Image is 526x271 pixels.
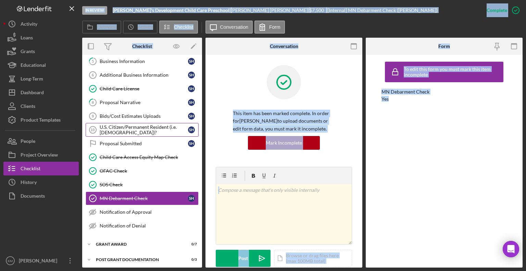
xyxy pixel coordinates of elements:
[92,73,94,77] tspan: 6
[309,7,324,13] span: $7,500
[96,242,180,246] div: Grant Award
[82,21,121,34] button: Overview
[100,209,198,215] div: Notification of Approval
[17,254,62,269] div: [PERSON_NAME]
[174,24,193,30] label: Checklist
[100,141,188,146] div: Proposal Submitted
[188,140,195,147] div: S H
[100,182,198,187] div: SOS Check
[503,241,519,257] div: Open Intercom Messenger
[188,72,195,78] div: S H
[86,123,199,137] a: 10U.S. Citizen/Permanent Resident (i.e. [DEMOGRAPHIC_DATA])?SH
[21,45,35,60] div: Grants
[21,148,58,163] div: Project Overview
[185,242,197,246] div: 0 / 7
[86,96,199,109] a: 8Proposal NarrativeSH
[269,24,280,30] label: Form
[92,114,94,118] tspan: 9
[21,99,35,115] div: Clients
[8,259,13,263] text: KM
[3,189,79,203] button: Documents
[3,86,79,99] button: Dashboard
[188,195,195,202] div: S H
[404,66,502,77] div: To edit this form you must mark this item incomplete
[86,82,199,96] a: Child Care LicenseSH
[21,175,37,191] div: History
[21,72,43,87] div: Long-Term
[100,196,188,201] div: MN Debarment Check
[188,126,195,133] div: S H
[231,8,309,13] div: [PERSON_NAME] [PERSON_NAME] |
[487,3,507,17] div: Complete
[100,113,188,119] div: Bids/Cost Estimates Uploads
[100,86,188,91] div: Child Care License
[3,148,79,162] button: Project Overview
[96,258,180,262] div: Post Grant Documentation
[86,219,199,233] a: Notification of Denial
[3,175,79,189] button: History
[3,99,79,113] button: Clients
[3,31,79,45] button: Loans
[92,59,94,63] tspan: 5
[21,86,44,101] div: Dashboard
[270,44,298,49] div: Conversation
[97,24,117,30] label: Overview
[86,164,199,178] a: OFAC Check
[86,192,199,205] a: MN Debarment CheckSH
[233,110,335,133] p: This item has been marked complete. In order for [PERSON_NAME] to upload documents or edit form d...
[3,134,79,148] button: People
[86,137,199,150] a: Proposal SubmittedSH
[188,99,195,106] div: S H
[86,54,199,68] a: 5Business InformationSH
[3,162,79,175] button: Checklist
[21,113,61,128] div: Product Templates
[3,58,79,72] button: Educational
[138,24,153,30] label: Activity
[3,254,79,268] button: KM[PERSON_NAME]
[238,250,248,267] div: Post
[188,58,195,65] div: S H
[254,21,285,34] button: Form
[86,205,199,219] a: Notification of Approval
[100,59,188,64] div: Business Information
[132,44,152,49] div: Checklist
[86,109,199,123] a: 9Bids/Cost Estimates UploadsSH
[3,17,79,31] button: Activity
[123,21,157,34] button: Activity
[90,128,95,132] tspan: 10
[3,72,79,86] button: Long-Term
[100,155,198,160] div: Child Care Access Equity Map Check
[21,31,33,46] div: Loans
[220,24,249,30] label: Conversation
[21,17,37,33] div: Activity
[266,136,302,150] div: Mark Incomplete
[326,8,438,13] div: | [Internal] MN Debarment Check ([PERSON_NAME])
[3,113,79,127] button: Product Templates
[86,150,199,164] a: Child Care Access Equity Map Check
[3,45,79,58] button: Grants
[100,124,188,135] div: U.S. Citizen/Permanent Resident (i.e. [DEMOGRAPHIC_DATA])?
[438,44,450,49] div: Form
[113,8,231,13] div: |
[159,21,198,34] button: Checklist
[86,68,199,82] a: 6Additional Business InformationSH
[205,21,253,34] button: Conversation
[86,178,199,192] a: SOS Check
[381,96,389,102] div: Yes
[92,100,94,104] tspan: 8
[21,189,45,205] div: Documents
[21,162,40,177] div: Checklist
